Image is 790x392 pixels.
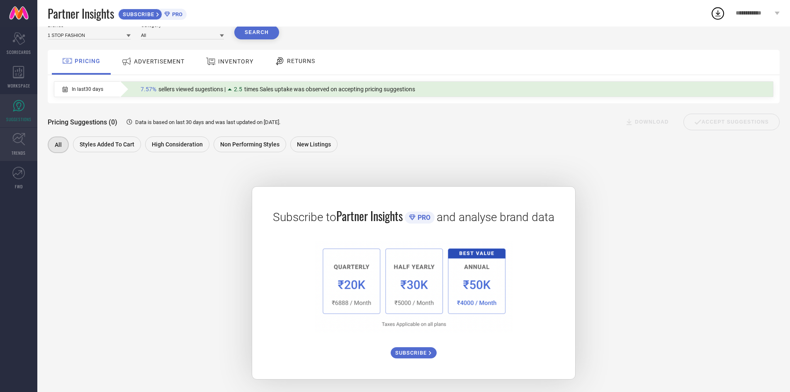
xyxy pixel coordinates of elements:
[55,141,62,148] span: All
[315,241,512,333] img: 1a6fb96cb29458d7132d4e38d36bc9c7.png
[119,11,156,17] span: SUBSCRIBE
[234,86,242,93] span: 2.5
[135,119,280,125] span: Data is based on last 30 days and was last updated on [DATE] .
[72,86,103,92] span: In last 30 days
[287,58,315,64] span: RETURNS
[48,5,114,22] span: Partner Insights
[710,6,725,21] div: Open download list
[218,58,253,65] span: INVENTORY
[395,350,429,356] span: SUBSCRIBE
[152,141,203,148] span: High Consideration
[7,83,30,89] span: WORKSPACE
[416,214,430,222] span: PRO
[220,141,280,148] span: Non Performing Styles
[75,58,100,64] span: PRICING
[234,25,279,39] button: Search
[336,207,403,224] span: Partner Insights
[134,58,185,65] span: ADVERTISEMENT
[15,183,23,190] span: FWD
[136,84,419,95] div: Percentage of sellers who have viewed suggestions for the current Insight Type
[80,141,134,148] span: Styles Added To Cart
[273,210,336,224] span: Subscribe to
[244,86,415,93] span: times Sales uptake was observed on accepting pricing suggestions
[6,116,32,122] span: SUGGESTIONS
[683,114,780,130] div: Accept Suggestions
[7,49,31,55] span: SCORECARDS
[158,86,226,93] span: sellers viewed sugestions |
[141,86,156,93] span: 7.57%
[391,341,437,358] a: SUBSCRIBE
[170,11,182,17] span: PRO
[12,150,26,156] span: TRENDS
[118,7,187,20] a: SUBSCRIBEPRO
[437,210,554,224] span: and analyse brand data
[48,118,117,126] span: Pricing Suggestions (0)
[297,141,331,148] span: New Listings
